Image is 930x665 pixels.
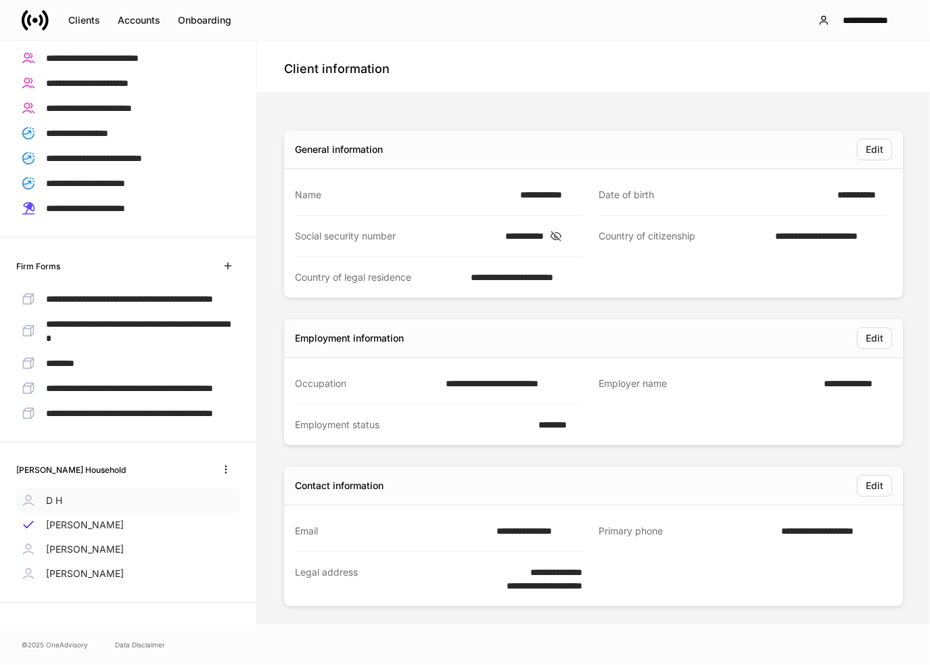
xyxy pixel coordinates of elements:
a: [PERSON_NAME] [16,513,240,537]
div: Onboarding [178,16,231,25]
h6: [PERSON_NAME] Household [16,463,126,476]
p: [PERSON_NAME] [46,518,124,532]
button: Edit [857,139,892,160]
button: Clients [60,9,109,31]
div: Date of birth [599,188,830,202]
h6: Firm Forms [16,260,60,273]
a: [PERSON_NAME] [16,537,240,561]
div: Edit [866,145,883,154]
div: Edit [866,334,883,343]
div: General information [295,143,383,156]
span: © 2025 OneAdvisory [22,639,88,650]
div: Primary phone [599,524,773,538]
div: Occupation [295,377,438,390]
div: Country of citizenship [599,229,768,244]
div: Employment information [295,331,404,345]
div: Clients [68,16,100,25]
div: Employer name [599,377,816,391]
p: [PERSON_NAME] [46,543,124,556]
div: Email [295,524,488,538]
a: Data Disclaimer [115,639,165,650]
div: Country of legal residence [295,271,463,284]
a: [PERSON_NAME] [16,561,240,586]
div: Accounts [118,16,160,25]
div: Edit [866,481,883,490]
div: Name [295,188,512,202]
button: Edit [857,475,892,497]
p: [PERSON_NAME] [46,567,124,580]
a: D H [16,488,240,513]
button: Accounts [109,9,169,31]
div: Employment status [295,418,531,432]
button: Edit [857,327,892,349]
div: Contact information [295,479,383,492]
p: D H [46,494,62,507]
div: Legal address [295,566,464,593]
h4: Client information [284,61,390,77]
div: Social security number [295,229,497,243]
button: Onboarding [169,9,240,31]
